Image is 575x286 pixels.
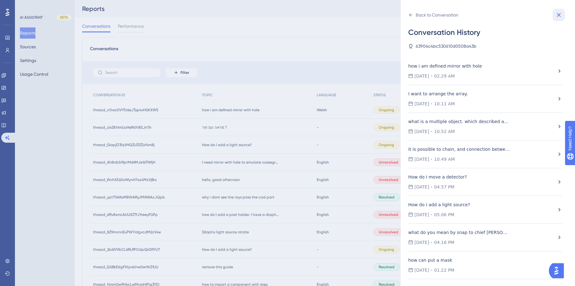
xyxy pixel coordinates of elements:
span: [DATE] [414,128,429,135]
div: Open chat history starts with message: how i am defined mirror with hole [408,57,563,85]
div: Open chat history starts with message: what is a multiple object. which described as an arrays of... [408,113,563,141]
span: [DATE] [414,211,429,218]
div: what do you mean by snap to chief [PERSON_NAME] [408,229,510,236]
span: 05.06 PM [434,211,454,218]
span: Need Help? [15,2,39,9]
span: 10.52 AM [434,128,455,135]
span: [DATE] [414,183,429,191]
span: [DATE] [414,239,429,246]
iframe: UserGuiding AI Assistant Launcher [549,261,568,280]
span: 01.22 PM [434,266,454,274]
div: How do I move a detector? [408,173,510,181]
span: 10.11 AM [434,100,455,107]
div: how i am defined mirror with hole [408,62,510,70]
span: [DATE] [414,266,429,274]
div: Open chat history starts with message: what do you mean by snap to chief ray [408,224,563,251]
span: [DATE] [414,100,429,107]
div: I want to arrange the array. [408,90,510,98]
div: How do I add a light source? [408,201,510,208]
div: Open chat history starts with message: How do I add a light source? [408,196,563,224]
div: Open chat history starts with message: how can put a mask [408,251,563,279]
span: 10.49 AM [434,155,455,163]
span: [DATE] [414,155,429,163]
div: how can put a mask [408,256,510,264]
div: what is a multiple object. which described as an arrays of element, in keft side bar after choosi... [408,118,510,125]
div: Open chat history starts with message: How do I move a detector? [408,168,563,196]
div: it is possible to chain, and connection between some of detector together ? [408,145,510,153]
div: Back to Conversation [416,11,458,19]
span: 02.29 AM [434,72,455,80]
div: Open chat history starts with message: it is possible to chain, and connection between some of de... [408,141,563,168]
div: Open chat history starts with message: I want to arrange the array. [408,85,563,113]
div: Conversation History [408,27,563,37]
span: [DATE] [414,72,429,80]
div: 63904c4bc530610d0508a43b [416,42,476,50]
span: 04.57 PM [434,183,454,191]
span: 04.16 PM [434,239,454,246]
